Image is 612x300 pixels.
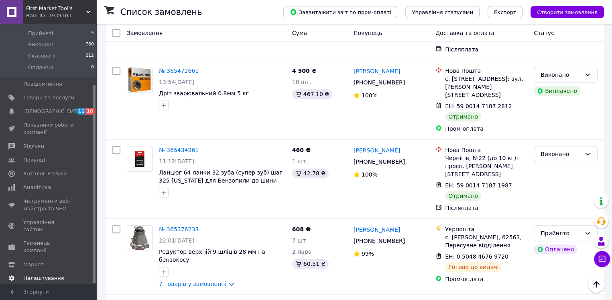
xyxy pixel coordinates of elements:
span: 0 [91,64,94,71]
span: 22:01[DATE] [159,237,194,244]
button: Завантажити звіт по пром-оплаті [283,6,397,18]
div: Післяплата [445,45,527,53]
h1: Список замовлень [120,7,202,17]
span: Cума [292,30,307,36]
img: Фото товару [130,226,149,251]
div: Оплачено [534,245,577,254]
span: Налаштування [23,275,64,282]
span: 11:12[DATE] [159,158,194,164]
span: 11 [76,108,85,115]
span: Аналітика [23,184,51,191]
div: Виплачено [534,86,580,96]
a: Фото товару [127,146,152,172]
div: Нова Пошта [445,146,527,154]
span: Оплачені [28,64,53,71]
span: 212 [85,52,94,60]
span: 780 [85,41,94,48]
div: [PHONE_NUMBER] [352,156,407,167]
div: Пром-оплата [445,275,527,283]
span: Створити замовлення [537,9,598,15]
div: Виконано [541,70,581,79]
span: 100% [362,171,378,178]
span: Замовлення [127,30,163,36]
div: Ваш ID: 3939103 [26,12,96,19]
span: Прийняті [28,30,53,37]
span: First Market Tool's [26,5,86,12]
div: с. [STREET_ADDRESS]: вул. [PERSON_NAME][STREET_ADDRESS] [445,75,527,99]
a: [PERSON_NAME] [354,146,400,154]
a: № 365472661 [159,68,199,74]
span: Товари та послуги [23,94,74,101]
div: Укрпошта [445,225,527,233]
span: Управління сайтом [23,219,74,233]
div: Післяплата [445,204,527,212]
span: Статус [534,30,554,36]
span: 460 ₴ [292,147,311,153]
button: Чат з покупцем [594,251,610,267]
span: ЕН: 59 0014 7187 1987 [445,182,512,189]
span: 608 ₴ [292,226,311,232]
button: Наверх [588,276,605,293]
div: 42.78 ₴ [292,168,329,178]
span: Скасовані [28,52,55,60]
span: Виконані [28,41,53,48]
a: 7 товарів у замовленні [159,281,226,287]
span: [DEMOGRAPHIC_DATA] [23,108,83,115]
div: 60.51 ₴ [292,259,329,269]
a: № 365376233 [159,226,199,232]
span: Експорт [494,9,516,15]
span: 4 500 ₴ [292,68,317,74]
span: 10 шт. [292,79,311,85]
span: Покупець [354,30,382,36]
span: 99% [362,251,374,257]
img: Фото товару [127,67,152,92]
div: [PHONE_NUMBER] [352,77,407,88]
span: Відгуки [23,143,44,150]
button: Експорт [488,6,523,18]
span: Управління статусами [412,9,473,15]
img: Фото товару [127,151,152,167]
div: Прийнято [541,229,581,238]
span: Покупці [23,156,45,164]
span: Завантажити звіт по пром-оплаті [290,8,391,16]
button: Створити замовлення [531,6,604,18]
div: Пром-оплата [445,125,527,133]
a: Дріт зварювальний 0.8мм 5 кг [159,90,249,97]
span: ЕН: 59 0014 7187 2812 [445,103,512,109]
div: с. [PERSON_NAME], 62563, Пересувне відділення [445,233,527,249]
button: Управління статусами [405,6,480,18]
span: 5 [91,30,94,37]
span: Показники роботи компанії [23,121,74,136]
a: Створити замовлення [523,8,604,15]
span: 1 шт. [292,158,308,164]
div: [PHONE_NUMBER] [352,235,407,247]
span: Повідомлення [23,80,62,88]
div: Отримано [445,112,481,121]
span: Доставка та оплата [435,30,494,36]
a: Ланцюг 64 ланки 32 зуба (супер зуб) шаг 325 [US_STATE] для Бензопили до шини 16" 40см [159,169,283,192]
span: 2 пара [292,249,312,255]
div: Виконано [541,150,581,158]
span: ЕН: 0 5048 4676 9720 [445,253,508,260]
a: № 365434961 [159,147,199,153]
span: 18 [85,108,95,115]
span: Інструменти веб-майстра та SEO [23,197,74,212]
span: Каталог ProSale [23,170,67,177]
div: Нова Пошта [445,67,527,75]
span: Маркет [23,261,44,268]
div: Отримано [445,191,481,201]
a: [PERSON_NAME] [354,226,400,234]
a: Фото товару [127,225,152,251]
a: [PERSON_NAME] [354,67,400,75]
span: Гаманець компанії [23,240,74,254]
a: Редуктор верхній 9 шліців 28 мм на бензокосу [159,249,265,263]
span: 13:54[DATE] [159,79,194,85]
span: 100% [362,92,378,99]
span: 7 шт. [292,237,308,244]
div: Чернігів, №22 (до 10 кг): просп. [PERSON_NAME][STREET_ADDRESS] [445,154,527,178]
div: Готово до видачі [445,262,502,272]
div: 467.10 ₴ [292,89,332,99]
